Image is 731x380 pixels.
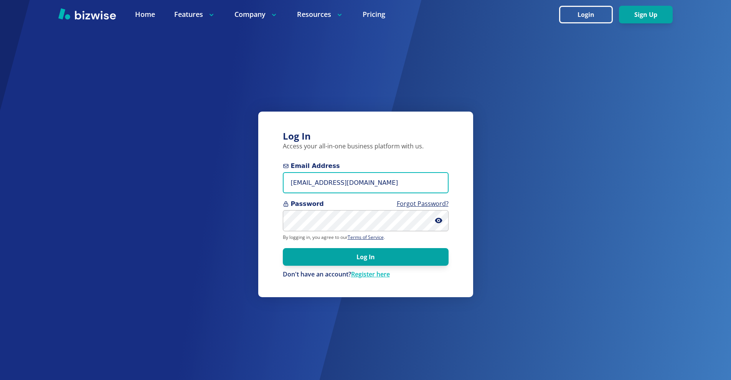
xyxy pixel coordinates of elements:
a: Home [135,10,155,19]
div: Don't have an account?Register here [283,270,449,279]
p: Access your all-in-one business platform with us. [283,142,449,151]
p: Resources [297,10,343,19]
a: Login [559,11,619,18]
a: Pricing [363,10,385,19]
a: Forgot Password? [397,199,449,208]
a: Register here [351,270,390,278]
p: Company [234,10,278,19]
span: Password [283,199,449,209]
a: Terms of Service [348,234,384,240]
span: Email Address [283,161,449,171]
a: Sign Up [619,11,673,18]
p: By logging in, you agree to our . [283,234,449,240]
button: Login [559,6,613,23]
p: Features [174,10,215,19]
button: Sign Up [619,6,673,23]
h3: Log In [283,130,449,143]
input: you@example.com [283,172,449,193]
p: Don't have an account? [283,270,449,279]
img: Bizwise Logo [58,8,116,20]
button: Log In [283,248,449,266]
